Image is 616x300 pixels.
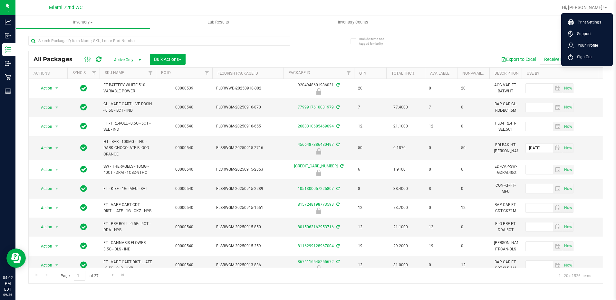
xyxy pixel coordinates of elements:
span: Bulk Actions [154,57,181,62]
span: Action [35,84,53,93]
span: FLSRWWD-20250918-002 [216,85,279,91]
span: FLSRWGM-20250913-836 [216,262,279,268]
div: [PERSON_NAME]-FT-CAN-DLS [493,239,518,253]
span: select [53,165,61,174]
span: select [563,122,573,131]
span: 12 [358,123,382,129]
span: select [563,203,573,212]
span: Sync from Compliance System [339,164,343,168]
span: Miami 72nd WC [49,5,82,10]
span: 1.9100 [390,165,409,174]
span: Set Current date [563,184,573,193]
div: FLO-PRE-FT-SEL.5CT [493,120,518,133]
a: 7799917610081979 [298,105,334,109]
span: 29.2000 [390,241,411,251]
span: FT - PRE-ROLL - 0.5G - 5CT - DDA - HYB [103,221,152,233]
span: FLSRWGM-20250915-2289 [216,186,279,192]
a: Qty [359,71,366,76]
span: 38.4000 [390,184,411,193]
a: [CREDIT_CARD_NUMBER] [294,164,338,168]
span: Sign Out [573,54,592,60]
span: Action [35,203,53,212]
span: Inventory Counts [329,19,377,25]
span: Support [573,31,591,37]
span: 0.1870 [390,143,409,153]
span: select [553,203,563,212]
a: PO ID [161,70,171,75]
span: select [53,84,61,93]
span: select [553,84,563,93]
span: Action [35,122,53,131]
span: select [563,144,573,153]
div: 9204948601986031 [282,82,355,95]
a: Flourish Package ID [217,71,258,76]
span: 19 [358,243,382,249]
a: Filter [145,68,156,79]
span: 0 [461,104,486,110]
a: Filter [202,68,212,79]
span: 0 [429,166,453,173]
span: 20 [461,85,486,91]
span: select [553,184,563,193]
span: In Sync [80,165,87,174]
a: SKU Name [105,70,124,75]
span: FLSRWGM-20250915-2716 [216,145,279,151]
div: Newly Received [282,170,355,176]
span: FT - VAPE CART DISTILLATE - 0.5G - SLB - HYB [103,259,152,271]
span: 0 [461,224,486,230]
span: Inventory [16,19,150,25]
span: FLSRWGM-20250915-850 [216,224,279,230]
span: 20 [358,85,382,91]
span: Set Current date [563,122,573,131]
input: 1 [74,271,85,281]
span: 0 [461,123,486,129]
span: select [53,184,61,193]
span: Action [35,222,53,231]
span: 0 [429,85,453,91]
a: 4566487386480497 [298,142,334,147]
a: Filter [343,68,354,79]
span: select [53,103,61,112]
span: 19 [429,243,453,249]
a: 00000540 [175,105,193,109]
div: Launch Hold [282,148,355,155]
span: In Sync [80,122,87,131]
span: Set Current date [563,144,573,153]
span: 8 [358,186,382,192]
inline-svg: Inbound [5,33,11,39]
span: 6 [461,166,486,173]
span: Sync from Compliance System [335,259,340,264]
span: 7 [358,104,382,110]
a: 00000540 [175,145,193,150]
span: 12 [358,262,382,268]
span: FT - KIEF - 1G - MFU - SAT [103,186,152,192]
span: Set Current date [563,222,573,232]
span: SW - THERAGELS - 10MG - 40CT - DRM - 1CBD-9THC [103,164,152,176]
div: EDI-CAP-SW-TGDRM.40ct [493,163,518,176]
span: FT BATTERY WHITE 510 VARIABLE POWER [103,82,152,94]
a: Use By [527,71,539,76]
span: Sync from Compliance System [335,202,340,207]
span: FLSRWGM-20250915-1551 [216,205,279,211]
a: 8674116545255672 [298,259,334,264]
span: select [563,84,573,93]
span: select [553,103,563,112]
span: 12 [461,262,486,268]
span: Action [35,144,53,153]
span: Set Current date [563,103,573,112]
span: 8 [429,186,453,192]
span: Sync from Compliance System [335,225,340,229]
span: 12 [429,224,453,230]
inline-svg: Analytics [5,19,11,25]
span: In Sync [80,241,87,250]
a: 00000540 [175,263,193,267]
div: CON-KF-FT-MFU [493,182,518,195]
span: 81.0000 [390,260,411,270]
span: Action [35,261,53,270]
inline-svg: Outbound [5,60,11,67]
span: Sync from Compliance System [335,186,340,191]
div: BAP-CAR-GL-ROL-BCT.5M [493,100,518,114]
span: In Sync [80,184,87,193]
span: 73.7000 [390,203,411,212]
span: 0 [461,186,486,192]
